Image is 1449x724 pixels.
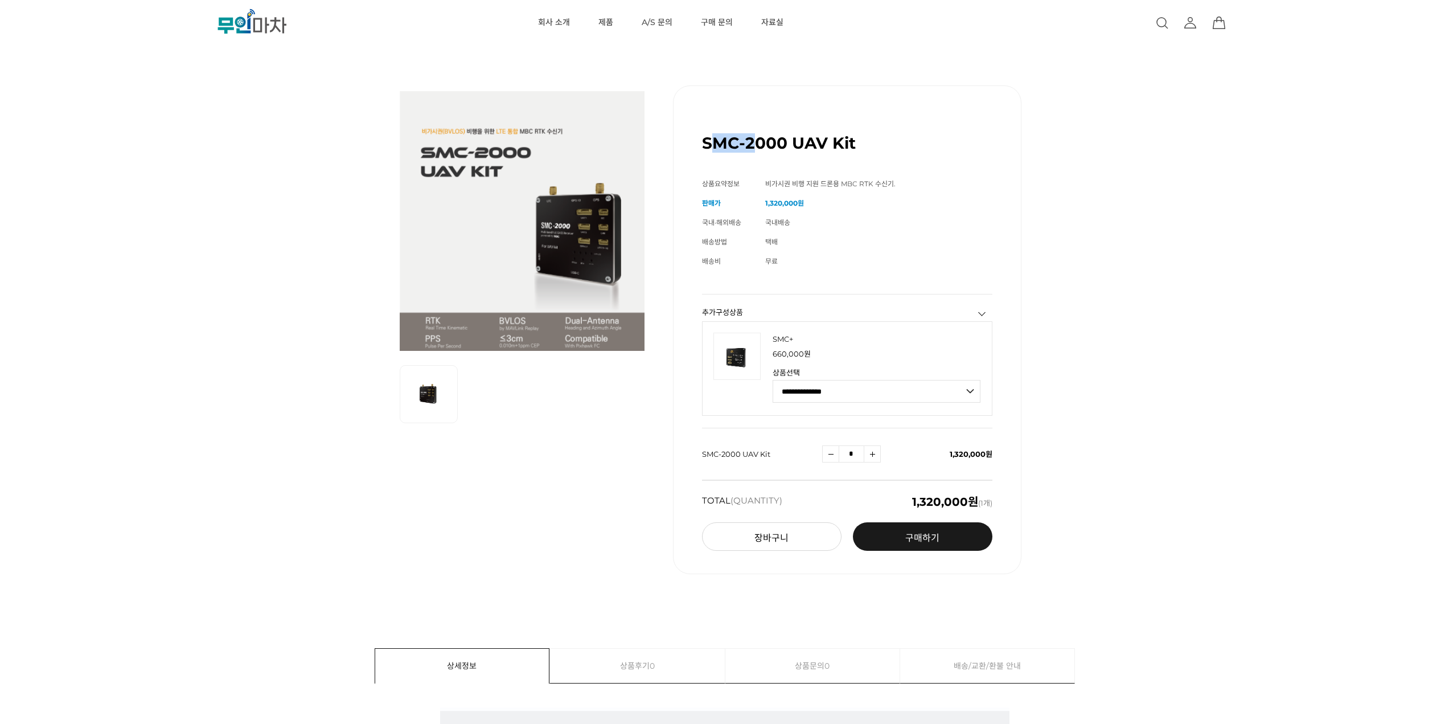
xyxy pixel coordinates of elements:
img: SMC-2000 UAV Kit [400,85,645,351]
span: 택배 [765,238,778,246]
strong: 상품선택 [773,369,980,377]
em: 1,320,000원 [912,495,978,509]
span: 배송방법 [702,238,727,246]
a: 배송/교환/환불 안내 [900,649,1074,683]
a: 상품후기0 [550,649,725,683]
span: 비가시권 비행 지원 드론용 MBC RTK 수신기. [765,179,896,188]
span: 0 [824,649,830,683]
button: 장바구니 [702,522,842,551]
td: SMC-2000 UAV Kit [702,428,822,480]
span: 660,000원 [773,349,811,358]
a: 수량증가 [864,445,881,463]
h3: 추가구성상품 [702,309,992,316]
p: 판매가 [773,350,980,358]
span: 상품요약정보 [702,179,740,188]
p: 상품명 [773,333,980,345]
h1: SMC-2000 UAV Kit [702,133,856,153]
strong: TOTAL [702,496,782,508]
span: 국내·해외배송 [702,218,741,227]
span: 구매하기 [905,533,939,543]
span: (QUANTITY) [730,495,782,506]
span: (1개) [912,496,992,508]
span: 국내배송 [765,218,790,227]
strong: 1,320,000원 [765,199,804,207]
span: 1,320,000원 [950,449,992,459]
a: 구매하기 [853,522,992,551]
img: 4cbe2109cccc46d4e4336cb8213cc47f.png [713,333,761,380]
span: 0 [650,649,655,683]
a: 추가구성상품 닫기 [976,308,988,320]
a: 상품문의0 [725,649,900,683]
span: 배송비 [702,257,721,265]
a: 상세정보 [375,649,549,683]
span: 판매가 [702,199,721,207]
a: 수량감소 [822,445,839,463]
span: 무료 [765,257,778,265]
